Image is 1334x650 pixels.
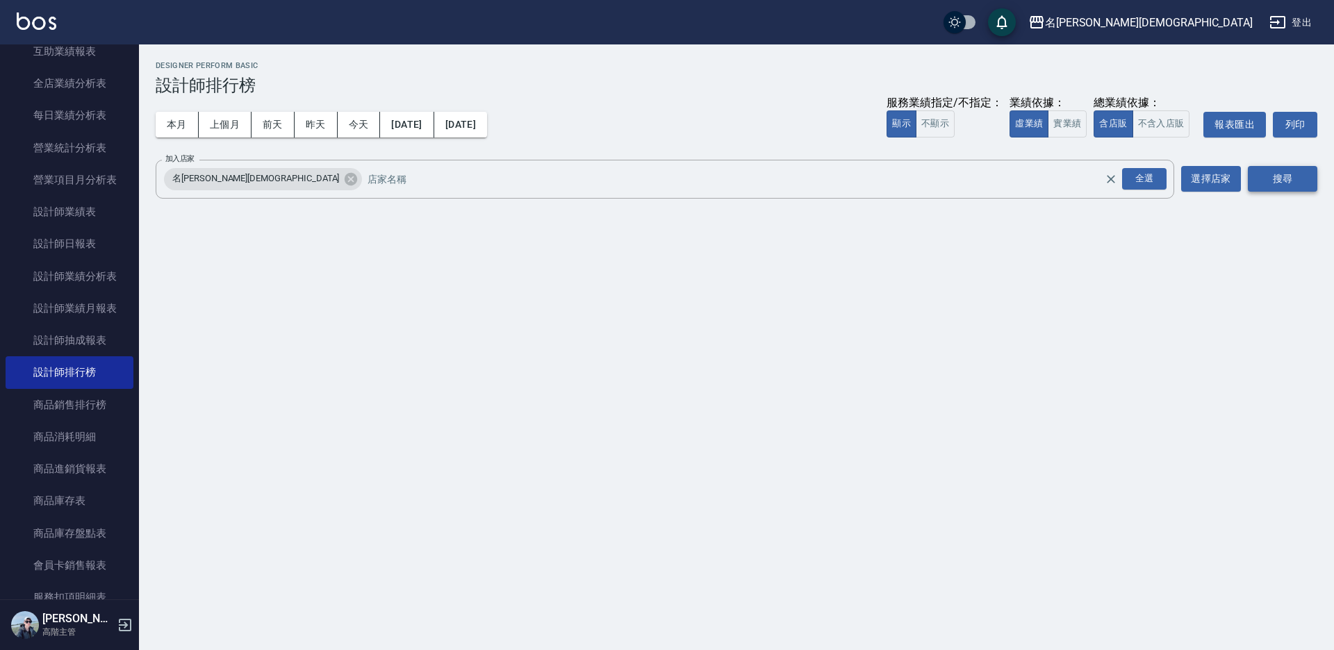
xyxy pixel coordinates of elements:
[1023,8,1258,37] button: 名[PERSON_NAME][DEMOGRAPHIC_DATA]
[6,67,133,99] a: 全店業績分析表
[1010,110,1048,137] button: 虛業績
[42,626,113,638] p: 高階主管
[6,389,133,421] a: 商品銷售排行榜
[6,260,133,292] a: 設計師業績分析表
[6,132,133,164] a: 營業統計分析表
[887,96,1003,110] div: 服務業績指定/不指定：
[6,99,133,131] a: 每日業績分析表
[1045,14,1253,31] div: 名[PERSON_NAME][DEMOGRAPHIC_DATA]
[1101,169,1121,189] button: Clear
[252,112,295,137] button: 前天
[6,581,133,613] a: 服務扣項明細表
[1203,112,1266,137] button: 報表匯出
[156,76,1317,95] h3: 設計師排行榜
[887,110,916,137] button: 顯示
[164,172,347,185] span: 名[PERSON_NAME][DEMOGRAPHIC_DATA]
[6,324,133,356] a: 設計師抽成報表
[1181,166,1241,192] button: 選擇店家
[916,110,955,137] button: 不顯示
[156,61,1317,70] h2: Designer Perform Basic
[364,167,1129,191] input: 店家名稱
[156,112,199,137] button: 本月
[1119,165,1169,192] button: Open
[6,356,133,388] a: 設計師排行榜
[295,112,338,137] button: 昨天
[6,35,133,67] a: 互助業績報表
[434,112,487,137] button: [DATE]
[6,421,133,453] a: 商品消耗明細
[6,485,133,517] a: 商品庫存表
[6,517,133,549] a: 商品庫存盤點表
[199,112,252,137] button: 上個月
[1094,110,1133,137] button: 含店販
[1122,168,1167,190] div: 全選
[42,612,113,626] h5: [PERSON_NAME]
[164,168,362,190] div: 名[PERSON_NAME][DEMOGRAPHIC_DATA]
[11,611,39,639] img: Person
[6,196,133,228] a: 設計師業績表
[1094,96,1196,110] div: 總業績依據：
[165,153,195,164] label: 加入店家
[1010,96,1087,110] div: 業績依據：
[6,164,133,196] a: 營業項目月分析表
[1273,112,1317,137] button: 列印
[988,8,1016,36] button: save
[6,549,133,581] a: 會員卡銷售報表
[1133,110,1190,137] button: 不含入店販
[6,453,133,485] a: 商品進銷貨報表
[338,112,381,137] button: 今天
[1264,10,1317,35] button: 登出
[6,292,133,324] a: 設計師業績月報表
[17,12,56,30] img: Logo
[1048,110,1087,137] button: 實業績
[6,228,133,260] a: 設計師日報表
[380,112,434,137] button: [DATE]
[1248,166,1317,192] button: 搜尋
